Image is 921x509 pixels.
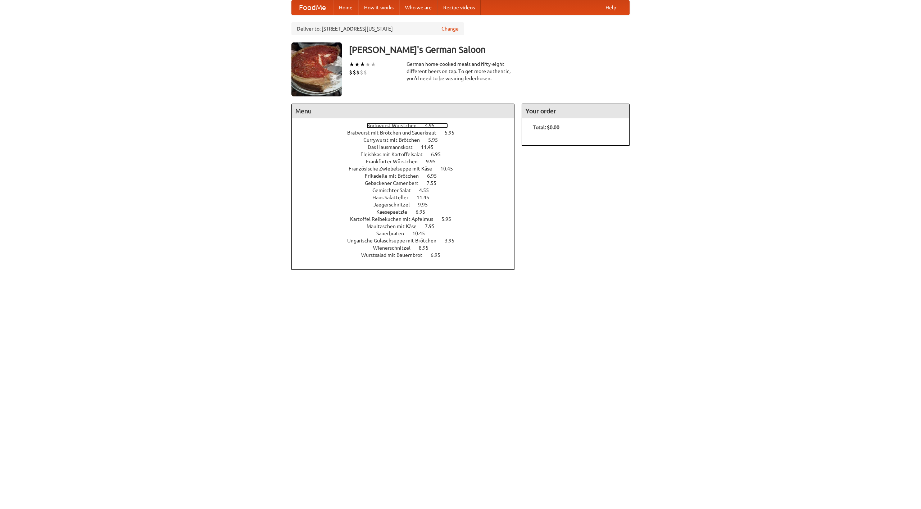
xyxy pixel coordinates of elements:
[365,173,450,179] a: Frikadelle mit Brötchen 6.95
[347,238,468,244] a: Ungarische Gulaschsuppe mit Brötchen 3.95
[367,223,424,229] span: Maultaschen mit Käse
[427,180,444,186] span: 7.55
[349,60,354,68] li: ★
[418,202,435,208] span: 9.95
[428,137,445,143] span: 5.95
[440,166,460,172] span: 10.45
[363,68,367,76] li: $
[363,137,427,143] span: Currywurst mit Brötchen
[522,104,629,118] h4: Your order
[431,151,448,157] span: 6.95
[437,0,481,15] a: Recipe videos
[431,252,448,258] span: 6.95
[426,159,443,164] span: 9.95
[363,137,451,143] a: Currywurst mit Brötchen 5.95
[372,187,418,193] span: Gemischter Salat
[419,245,436,251] span: 8.95
[360,68,363,76] li: $
[376,209,439,215] a: Kaesepaetzle 6.95
[533,124,559,130] b: Total: $0.00
[349,166,439,172] span: Französische Zwiebelsuppe mit Käse
[360,151,430,157] span: Fleishkas mit Kartoffelsalat
[292,0,333,15] a: FoodMe
[365,173,426,179] span: Frikadelle mit Brötchen
[376,231,411,236] span: Sauerbraten
[349,68,353,76] li: $
[347,238,444,244] span: Ungarische Gulaschsuppe mit Brötchen
[291,22,464,35] div: Deliver to: [STREET_ADDRESS][US_STATE]
[291,42,342,96] img: angular.jpg
[373,202,441,208] a: Jaegerschnitzel 9.95
[356,68,360,76] li: $
[372,195,443,200] a: Haus Salatteller 11.45
[349,42,630,57] h3: [PERSON_NAME]'s German Saloon
[373,202,417,208] span: Jaegerschnitzel
[360,60,365,68] li: ★
[376,209,414,215] span: Kaesepaetzle
[333,0,358,15] a: Home
[365,180,426,186] span: Gebackener Camenbert
[600,0,622,15] a: Help
[373,245,442,251] a: Wienerschnitzel 8.95
[372,195,416,200] span: Haus Salatteller
[361,252,454,258] a: Wurstsalad mit Bauernbrot 6.95
[360,151,454,157] a: Fleishkas mit Kartoffelsalat 6.95
[399,0,437,15] a: Who we are
[419,187,436,193] span: 4.55
[416,209,432,215] span: 6.95
[441,25,459,32] a: Change
[367,123,424,128] span: Bockwurst Würstchen
[358,0,399,15] a: How it works
[371,60,376,68] li: ★
[367,123,448,128] a: Bockwurst Würstchen 4.95
[361,252,430,258] span: Wurstsalad mit Bauernbrot
[441,216,458,222] span: 5.95
[365,60,371,68] li: ★
[350,216,464,222] a: Kartoffel Reibekuchen mit Apfelmus 5.95
[407,60,514,82] div: German home-cooked meals and fifty-eight different beers on tap. To get more authentic, you'd nee...
[425,123,442,128] span: 4.95
[417,195,436,200] span: 11.45
[421,144,441,150] span: 11.45
[365,180,450,186] a: Gebackener Camenbert 7.55
[367,223,448,229] a: Maultaschen mit Käse 7.95
[350,216,440,222] span: Kartoffel Reibekuchen mit Apfelmus
[376,231,438,236] a: Sauerbraten 10.45
[445,238,462,244] span: 3.95
[354,60,360,68] li: ★
[347,130,444,136] span: Bratwurst mit Brötchen und Sauerkraut
[353,68,356,76] li: $
[349,166,466,172] a: Französische Zwiebelsuppe mit Käse 10.45
[445,130,462,136] span: 5.95
[347,130,468,136] a: Bratwurst mit Brötchen und Sauerkraut 5.95
[366,159,449,164] a: Frankfurter Würstchen 9.95
[366,159,425,164] span: Frankfurter Würstchen
[372,187,442,193] a: Gemischter Salat 4.55
[368,144,447,150] a: Das Hausmannskost 11.45
[373,245,418,251] span: Wienerschnitzel
[368,144,420,150] span: Das Hausmannskost
[292,104,514,118] h4: Menu
[412,231,432,236] span: 10.45
[427,173,444,179] span: 6.95
[425,223,442,229] span: 7.95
